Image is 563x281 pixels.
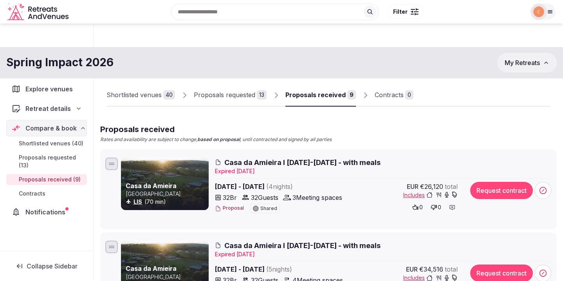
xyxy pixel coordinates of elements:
[6,81,87,97] a: Explore venues
[347,90,356,100] div: 9
[215,167,552,175] div: Expire d [DATE]
[285,84,356,107] a: Proposals received9
[419,265,443,274] span: €34,516
[470,182,533,199] button: Request contract
[19,176,81,183] span: Proposals received (9)
[375,90,404,100] div: Contracts
[266,265,292,273] span: ( 5 night s )
[445,182,458,191] span: total
[292,193,342,202] span: 3 Meeting spaces
[25,207,69,217] span: Notifications
[19,154,84,169] span: Proposals requested (13)
[100,136,332,143] p: Rates and availability are subject to change, , until contracted and signed by all parties
[420,182,443,191] span: €26,120
[215,250,552,258] div: Expire d [DATE]
[134,198,142,206] button: LIS
[126,182,177,190] a: Casa da Amieira
[197,136,240,142] strong: based on proposal
[126,265,177,272] a: Casa da Amieira
[126,273,207,281] p: [GEOGRAPHIC_DATA]
[419,203,423,211] span: 0
[7,3,70,21] a: Visit the homepage
[260,206,277,211] span: Shared
[223,193,237,202] span: 32 Br
[497,53,557,73] button: My Retreats
[25,84,76,94] span: Explore venues
[19,140,83,147] span: Shortlisted venues (40)
[224,241,381,250] span: Casa da Amieira I [DATE]-[DATE] - with meals
[224,158,381,167] span: Casa da Amieira I [DATE]-[DATE] - with meals
[285,90,346,100] div: Proposals received
[6,55,114,70] h1: Spring Impact 2026
[410,202,425,213] button: 0
[194,90,255,100] div: Proposals requested
[6,152,87,171] a: Proposals requested (13)
[445,265,458,274] span: total
[7,3,70,21] svg: Retreats and Venues company logo
[6,257,87,275] button: Collapse Sidebar
[25,104,71,113] span: Retreat details
[251,193,278,202] span: 32 Guests
[438,203,441,211] span: 0
[393,8,408,16] span: Filter
[215,182,353,191] span: [DATE] - [DATE]
[134,198,142,205] a: LIS
[215,205,244,212] button: Proposal
[126,198,207,206] div: (70 min)
[100,124,332,135] h2: Proposals received
[19,190,45,198] span: Contracts
[505,59,540,67] span: My Retreats
[106,90,162,100] div: Shortlisted venues
[405,90,413,100] div: 0
[403,191,458,199] button: Includes
[106,84,175,107] a: Shortlisted venues40
[126,190,207,198] p: [GEOGRAPHIC_DATA]
[163,90,175,100] div: 40
[194,84,267,107] a: Proposals requested13
[375,84,413,107] a: Contracts0
[25,123,77,133] span: Compare & book
[6,138,87,149] a: Shortlisted venues (40)
[215,265,353,274] span: [DATE] - [DATE]
[533,6,544,17] img: corrina
[388,4,424,19] button: Filter
[27,262,78,270] span: Collapse Sidebar
[6,188,87,199] a: Contracts
[406,265,418,274] span: EUR
[266,183,293,190] span: ( 4 night s )
[257,90,267,100] div: 13
[407,182,419,191] span: EUR
[6,204,87,220] a: Notifications
[6,174,87,185] a: Proposals received (9)
[428,202,444,213] button: 0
